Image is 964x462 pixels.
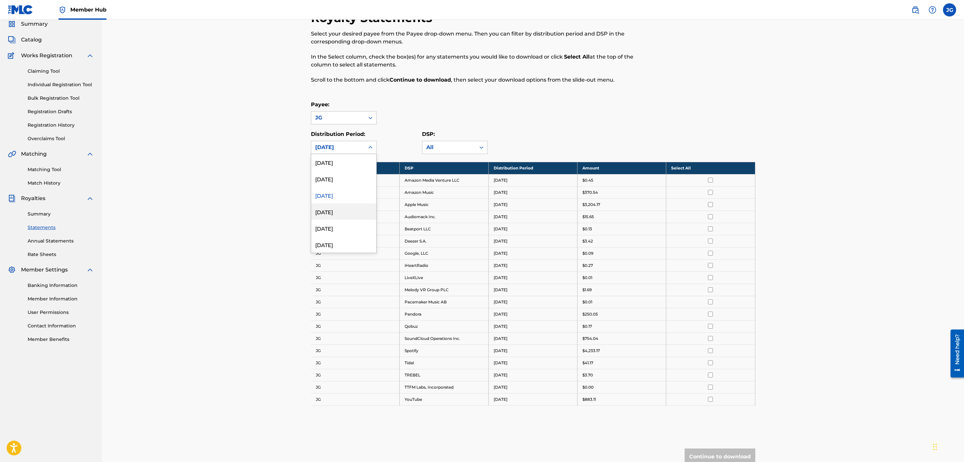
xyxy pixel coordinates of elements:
a: Overclaims Tool [28,135,94,142]
a: Rate Sheets [28,251,94,258]
p: $0.01 [582,275,592,281]
a: Contact Information [28,322,94,329]
img: expand [86,150,94,158]
a: Bulk Registration Tool [28,95,94,102]
td: JG [311,284,400,296]
td: [DATE] [488,308,577,320]
td: YouTube [400,393,488,405]
td: [DATE] [488,259,577,271]
a: Registration Drafts [28,108,94,115]
label: DSP: [422,131,435,137]
td: Apple Music [400,198,488,211]
img: Top Rightsholder [59,6,66,14]
p: $754.04 [582,336,598,342]
div: [DATE] [315,143,361,151]
img: Matching [8,150,16,158]
th: Distribution Period [488,162,577,174]
td: [DATE] [488,332,577,345]
img: expand [86,194,94,202]
th: Select All [666,162,755,174]
div: [DATE] [311,220,376,236]
td: [DATE] [488,235,577,247]
p: $0.00 [582,384,594,390]
img: Royalties [8,194,16,202]
td: [DATE] [488,271,577,284]
img: Member Settings [8,266,16,274]
img: expand [86,266,94,274]
span: Catalog [21,36,42,44]
td: JG [311,320,400,332]
td: JG [311,345,400,357]
p: $0.27 [582,263,593,269]
td: [DATE] [488,211,577,223]
p: $0.09 [582,250,593,256]
div: JG [315,114,361,122]
img: help [929,6,936,14]
div: Drag [933,437,937,457]
td: [DATE] [488,345,577,357]
td: Beatport LLC [400,223,488,235]
td: TTFM Labs, Incorporated [400,381,488,393]
td: [DATE] [488,296,577,308]
td: [DATE] [488,174,577,186]
p: $15.65 [582,214,594,220]
p: $3,204.17 [582,202,600,208]
a: Annual Statements [28,238,94,244]
img: MLC Logo [8,5,33,14]
p: $3.70 [582,372,593,378]
span: Member Settings [21,266,68,274]
span: Member Hub [70,6,106,13]
a: SummarySummary [8,20,48,28]
p: $41.17 [582,360,593,366]
td: [DATE] [488,369,577,381]
p: Select your desired payee from the Payee drop-down menu. Then you can filter by distribution peri... [311,30,653,46]
td: TREBEL [400,369,488,381]
td: Qobuz [400,320,488,332]
td: JG [311,259,400,271]
p: $0.01 [582,299,592,305]
td: [DATE] [488,284,577,296]
a: Public Search [909,3,922,16]
p: $0.13 [582,226,592,232]
a: Statements [28,224,94,231]
div: [DATE] [311,203,376,220]
p: $250.05 [582,311,598,317]
a: Claiming Tool [28,68,94,75]
td: JG [311,271,400,284]
a: User Permissions [28,309,94,316]
p: $3.42 [582,238,593,244]
td: JG [311,357,400,369]
iframe: Chat Widget [931,430,964,462]
th: DSP [400,162,488,174]
a: CatalogCatalog [8,36,42,44]
p: $0.17 [582,323,592,329]
td: Deezer S.A. [400,235,488,247]
th: Amount [577,162,666,174]
iframe: Resource Center [946,327,964,380]
strong: Continue to download [389,77,451,83]
div: [DATE] [311,187,376,203]
td: [DATE] [488,223,577,235]
p: $370.54 [582,190,598,195]
a: Matching Tool [28,166,94,173]
td: JG [311,381,400,393]
img: Summary [8,20,16,28]
a: Member Information [28,295,94,302]
td: Pacemaker Music AB [400,296,488,308]
td: JG [311,332,400,345]
a: Individual Registration Tool [28,81,94,88]
a: Registration History [28,122,94,129]
a: Match History [28,180,94,187]
td: Spotify [400,345,488,357]
td: [DATE] [488,393,577,405]
td: [DATE] [488,198,577,211]
img: expand [86,52,94,60]
td: JG [311,308,400,320]
strong: Select All [564,54,590,60]
p: In the Select column, check the box(es) for any statements you would like to download or click at... [311,53,653,69]
p: $883.11 [582,397,596,402]
div: User Menu [943,3,956,16]
label: Payee: [311,101,329,108]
